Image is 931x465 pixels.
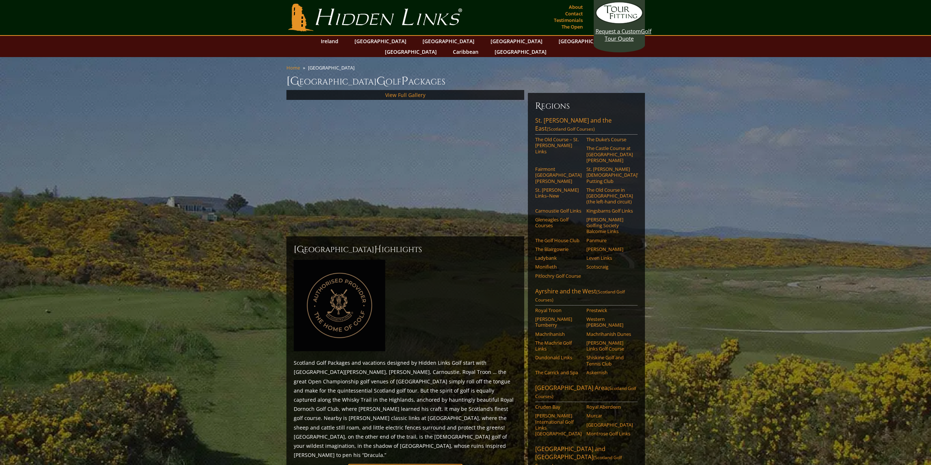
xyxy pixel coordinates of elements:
[294,358,517,460] p: Scotland Golf Packages and vacations designed by Hidden Links Golf start with [GEOGRAPHIC_DATA][P...
[586,217,633,235] a: [PERSON_NAME] Golfing Society Balcomie Links
[535,166,582,184] a: Fairmont [GEOGRAPHIC_DATA][PERSON_NAME]
[351,36,410,46] a: [GEOGRAPHIC_DATA]
[535,413,582,436] a: [PERSON_NAME] International Golf Links [GEOGRAPHIC_DATA]
[586,307,633,313] a: Prestwick
[555,36,614,46] a: [GEOGRAPHIC_DATA]
[535,116,638,135] a: St. [PERSON_NAME] and the East(Scotland Golf Courses)
[286,74,645,89] h1: [GEOGRAPHIC_DATA] olf ackages
[535,370,582,375] a: The Carrick and Spa
[586,355,633,367] a: Shiskine Golf and Tennis Club
[586,404,633,410] a: Royal Aberdeen
[535,384,638,402] a: [GEOGRAPHIC_DATA] Area(Scotland Golf Courses)
[535,187,582,199] a: St. [PERSON_NAME] Links–New
[487,36,546,46] a: [GEOGRAPHIC_DATA]
[535,246,582,252] a: The Blairgowrie
[535,217,582,229] a: Gleneagles Golf Courses
[596,27,641,35] span: Request a Custom
[294,244,517,255] h2: [GEOGRAPHIC_DATA] ighlights
[586,431,633,436] a: Montrose Golf Links
[596,2,643,42] a: Request a CustomGolf Tour Quote
[560,22,585,32] a: The Open
[317,36,342,46] a: Ireland
[401,74,408,89] span: P
[586,187,633,205] a: The Old Course in [GEOGRAPHIC_DATA] (the left-hand circuit)
[491,46,550,57] a: [GEOGRAPHIC_DATA]
[381,46,440,57] a: [GEOGRAPHIC_DATA]
[535,404,582,410] a: Cruden Bay
[547,126,595,132] span: (Scotland Golf Courses)
[535,331,582,337] a: Machrihanish
[535,340,582,352] a: The Machrie Golf Links
[535,273,582,279] a: Pitlochry Golf Course
[586,237,633,243] a: Panmure
[586,413,633,419] a: Murcar
[535,136,582,154] a: The Old Course – St. [PERSON_NAME] Links
[535,289,625,303] span: (Scotland Golf Courses)
[286,64,300,71] a: Home
[586,255,633,261] a: Leven Links
[308,64,357,71] li: [GEOGRAPHIC_DATA]
[535,385,636,400] span: (Scotland Golf Courses)
[586,166,633,184] a: St. [PERSON_NAME] [DEMOGRAPHIC_DATA]’ Putting Club
[535,264,582,270] a: Monifieth
[535,316,582,328] a: [PERSON_NAME] Turnberry
[586,316,633,328] a: Western [PERSON_NAME]
[376,74,386,89] span: G
[586,370,633,375] a: Askernish
[535,208,582,214] a: Carnoustie Golf Links
[586,422,633,428] a: [GEOGRAPHIC_DATA]
[586,331,633,337] a: Machrihanish Dunes
[567,2,585,12] a: About
[535,237,582,243] a: The Golf House Club
[586,264,633,270] a: Scotscraig
[535,100,638,112] h6: Regions
[586,136,633,142] a: The Duke’s Course
[563,8,585,19] a: Contact
[586,208,633,214] a: Kingsbarns Golf Links
[374,244,382,255] span: H
[535,307,582,313] a: Royal Troon
[419,36,478,46] a: [GEOGRAPHIC_DATA]
[535,287,638,305] a: Ayrshire and the West(Scotland Golf Courses)
[385,91,425,98] a: View Full Gallery
[535,255,582,261] a: Ladybank
[552,15,585,25] a: Testimonials
[535,355,582,360] a: Dundonald Links
[586,340,633,352] a: [PERSON_NAME] Links Golf Course
[586,145,633,163] a: The Castle Course at [GEOGRAPHIC_DATA][PERSON_NAME]
[586,246,633,252] a: [PERSON_NAME]
[449,46,482,57] a: Caribbean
